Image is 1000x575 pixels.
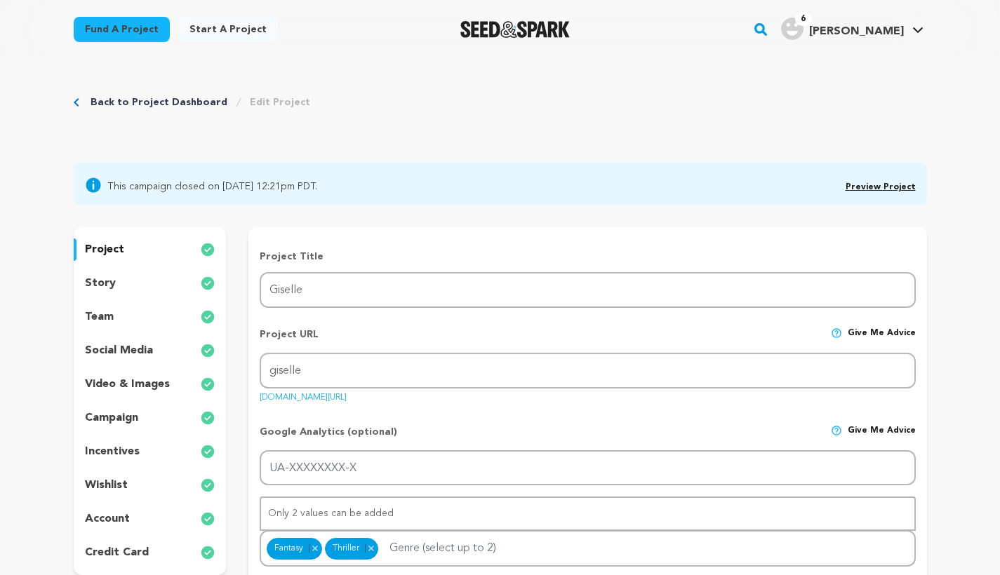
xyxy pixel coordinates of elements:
img: check-circle-full.svg [201,443,215,460]
button: video & images [74,373,227,395]
a: Start a project [178,17,278,42]
img: check-circle-full.svg [201,477,215,494]
img: help-circle.svg [831,327,842,339]
a: [DOMAIN_NAME][URL] [260,388,347,402]
p: project [85,241,124,258]
input: Project Name [260,272,915,308]
button: Remove item: 24 [365,544,377,553]
img: user.png [781,18,804,40]
p: Project URL [260,327,319,353]
div: Mike M.'s Profile [781,18,904,40]
p: social media [85,342,153,359]
button: account [74,508,227,530]
button: social media [74,339,227,362]
img: check-circle-full.svg [201,510,215,527]
div: Only 2 values can be added [261,498,914,529]
button: credit card [74,541,227,564]
img: check-circle-full.svg [201,275,215,292]
p: account [85,510,130,527]
img: check-circle-full.svg [201,376,215,393]
a: Mike M.'s Profile [778,15,926,40]
button: campaign [74,407,227,429]
p: wishlist [85,477,128,494]
span: This campaign closed on [DATE] 12:21pm PDT. [107,177,317,194]
img: help-circle.svg [831,425,842,436]
img: check-circle-full.svg [201,309,215,325]
span: Give me advice [848,327,916,353]
p: story [85,275,116,292]
a: Edit Project [250,95,310,109]
input: Project URL [260,353,915,388]
div: Breadcrumb [74,95,310,109]
p: incentives [85,443,140,460]
a: Seed&Spark Homepage [460,21,571,38]
input: UA-XXXXXXXX-X [260,450,915,486]
p: Google Analytics (optional) [260,425,397,450]
p: video & images [85,376,170,393]
button: team [74,306,227,328]
img: Seed&Spark Logo Dark Mode [460,21,571,38]
span: Give me advice [848,425,916,450]
p: team [85,309,114,325]
p: Project Title [260,250,915,264]
button: Remove item: 10 [309,544,321,553]
span: [PERSON_NAME] [809,26,904,37]
img: check-circle-full.svg [201,410,215,426]
img: check-circle-full.svg [201,241,215,258]
button: wishlist [74,474,227,496]
button: incentives [74,440,227,463]
button: story [74,272,227,295]
a: Fund a project [74,17,170,42]
img: check-circle-full.svg [201,342,215,359]
input: Genre (select up to 2) [381,534,526,557]
p: credit card [85,544,149,561]
div: Fantasy [267,538,322,560]
button: project [74,238,227,261]
a: Preview Project [846,183,916,191]
div: Thriller [325,538,378,560]
a: Back to Project Dashboard [91,95,227,109]
p: campaign [85,410,138,426]
span: 6 [795,12,811,26]
span: Mike M.'s Profile [778,15,926,44]
img: check-circle-full.svg [201,544,215,561]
